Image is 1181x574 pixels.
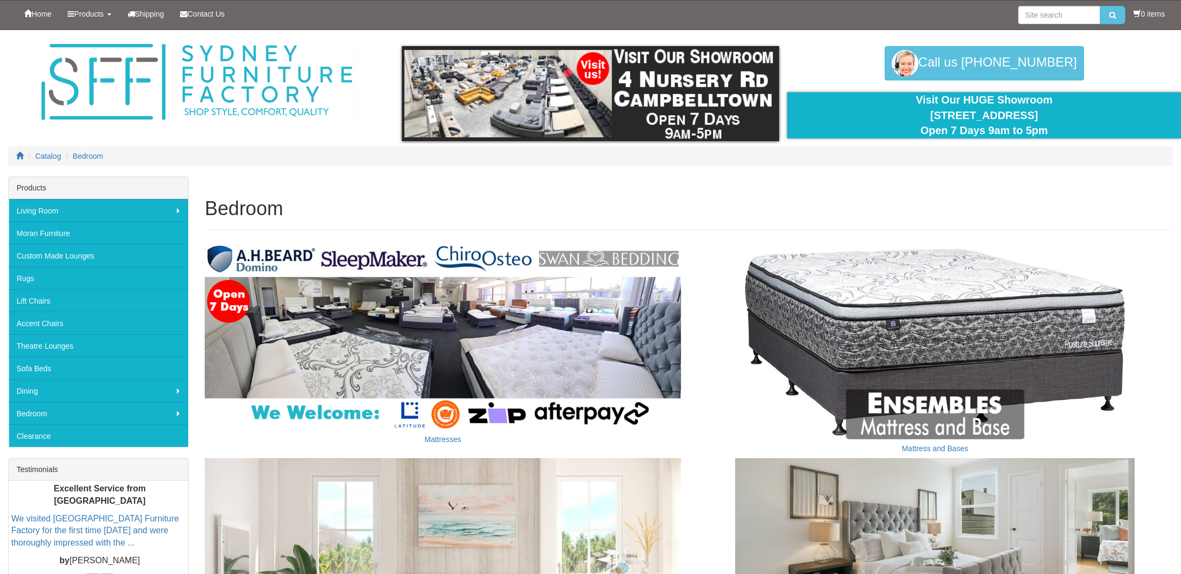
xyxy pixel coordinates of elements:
[9,289,188,312] a: Lift Chairs
[1018,6,1100,24] input: Site search
[9,222,188,244] a: Moran Furniture
[9,357,188,379] a: Sofa Beds
[1133,9,1165,19] li: 0 items
[11,555,188,568] p: [PERSON_NAME]
[205,198,1173,219] h1: Bedroom
[54,484,146,505] b: Excellent Service from [GEOGRAPHIC_DATA]
[902,444,968,453] a: Mattress and Bases
[32,10,51,18] span: Home
[119,1,173,27] a: Shipping
[9,402,188,424] a: Bedroom
[9,379,188,402] a: Dining
[11,514,179,548] a: We visited [GEOGRAPHIC_DATA] Furniture Factory for the first time [DATE] and were thoroughly impr...
[74,10,103,18] span: Products
[9,334,188,357] a: Theatre Lounges
[16,1,59,27] a: Home
[697,241,1173,439] img: Mattress and Bases
[35,152,61,160] a: Catalog
[135,10,165,18] span: Shipping
[59,1,119,27] a: Products
[402,46,780,141] img: showroom.gif
[59,556,70,565] b: by
[424,435,461,444] a: Mattresses
[795,92,1173,138] div: Visit Our HUGE Showroom [STREET_ADDRESS] Open 7 Days 9am to 5pm
[188,10,225,18] span: Contact Us
[9,459,188,481] div: Testimonials
[9,244,188,267] a: Custom Made Lounges
[36,41,357,124] img: Sydney Furniture Factory
[205,241,681,431] img: Mattresses
[73,152,103,160] a: Bedroom
[172,1,233,27] a: Contact Us
[9,177,188,199] div: Products
[9,199,188,222] a: Living Room
[9,267,188,289] a: Rugs
[9,424,188,447] a: Clearance
[9,312,188,334] a: Accent Chairs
